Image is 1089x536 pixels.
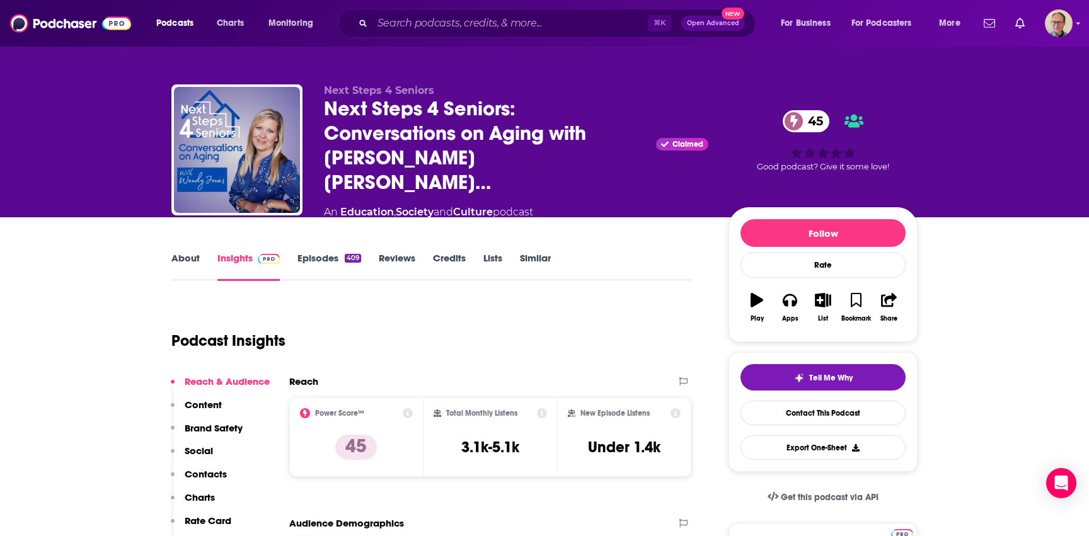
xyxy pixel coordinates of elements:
[740,435,906,460] button: Export One-Sheet
[297,252,361,281] a: Episodes409
[818,315,828,322] div: List
[324,84,434,96] span: Next Steps 4 Seniors
[751,315,764,322] div: Play
[648,15,671,31] span: ⌘ K
[185,375,270,387] p: Reach & Audience
[171,468,227,491] button: Contacts
[453,206,493,218] a: Culture
[687,20,739,26] span: Open Advanced
[315,409,364,418] h2: Power Score™
[185,491,215,503] p: Charts
[722,8,744,20] span: New
[783,110,829,132] a: 45
[1046,468,1076,498] div: Open Intercom Messenger
[379,252,415,281] a: Reviews
[580,409,650,418] h2: New Episode Listens
[740,252,906,278] div: Rate
[851,14,912,32] span: For Podcasters
[340,206,394,218] a: Education
[171,445,213,468] button: Social
[171,331,285,350] h1: Podcast Insights
[185,445,213,457] p: Social
[740,285,773,330] button: Play
[156,14,193,32] span: Podcasts
[729,84,918,197] div: 45Good podcast? Give it some love!
[289,517,404,529] h2: Audience Demographics
[1010,13,1030,34] a: Show notifications dropdown
[350,9,768,38] div: Search podcasts, credits, & more...
[396,206,434,218] a: Society
[185,515,231,527] p: Rate Card
[873,285,906,330] button: Share
[781,14,831,32] span: For Business
[672,141,703,147] span: Claimed
[1045,9,1073,37] button: Show profile menu
[461,438,519,457] h3: 3.1k-5.1k
[174,87,300,213] img: Next Steps 4 Seniors: Conversations on Aging with Wendy Jones
[260,13,330,33] button: open menu
[268,14,313,32] span: Monitoring
[841,315,871,322] div: Bookmark
[171,252,200,281] a: About
[171,491,215,515] button: Charts
[1045,9,1073,37] img: User Profile
[483,252,502,281] a: Lists
[171,399,222,422] button: Content
[740,219,906,247] button: Follow
[795,110,829,132] span: 45
[772,13,846,33] button: open menu
[335,435,377,460] p: 45
[185,399,222,411] p: Content
[147,13,210,33] button: open menu
[209,13,251,33] a: Charts
[809,373,853,383] span: Tell Me Why
[843,13,930,33] button: open menu
[839,285,872,330] button: Bookmark
[758,482,889,513] a: Get this podcast via API
[171,375,270,399] button: Reach & Audience
[289,375,318,387] h2: Reach
[171,422,243,445] button: Brand Safety
[588,438,660,457] h3: Under 1.4k
[807,285,839,330] button: List
[930,13,976,33] button: open menu
[979,13,1000,34] a: Show notifications dropdown
[880,315,897,322] div: Share
[794,373,804,383] img: tell me why sparkle
[520,252,551,281] a: Similar
[446,409,517,418] h2: Total Monthly Listens
[185,468,227,480] p: Contacts
[433,252,466,281] a: Credits
[1045,9,1073,37] span: Logged in as tommy.lynch
[757,162,889,171] span: Good podcast? Give it some love!
[782,315,798,322] div: Apps
[781,492,879,503] span: Get this podcast via API
[939,14,960,32] span: More
[324,205,533,220] div: An podcast
[258,254,280,264] img: Podchaser Pro
[10,11,131,35] img: Podchaser - Follow, Share and Rate Podcasts
[372,13,648,33] input: Search podcasts, credits, & more...
[434,206,453,218] span: and
[217,252,280,281] a: InsightsPodchaser Pro
[394,206,396,218] span: ,
[681,16,745,31] button: Open AdvancedNew
[773,285,806,330] button: Apps
[345,254,361,263] div: 409
[740,364,906,391] button: tell me why sparkleTell Me Why
[740,401,906,425] a: Contact This Podcast
[217,14,244,32] span: Charts
[185,422,243,434] p: Brand Safety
